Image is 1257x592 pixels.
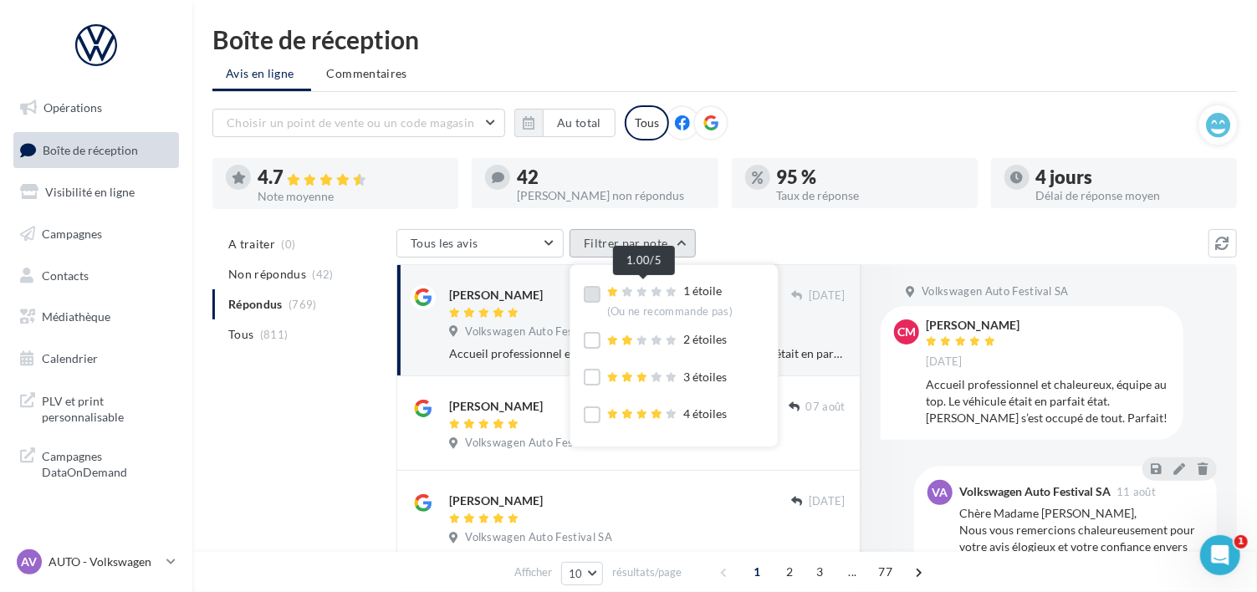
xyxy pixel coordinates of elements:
[42,351,98,365] span: Calendrier
[228,266,306,283] span: Non répondus
[570,229,696,258] button: Filtrer par note
[258,191,445,202] div: Note moyenne
[10,341,182,376] a: Calendrier
[313,268,334,281] span: (42)
[933,484,948,501] span: VA
[465,324,612,339] span: Volkswagen Auto Festival SA
[212,109,505,137] button: Choisir un point de vente ou un code magasin
[777,168,964,186] div: 95 %
[926,376,1170,426] div: Accueil professionnel et chaleureux, équipe au top. Le véhicule était en parfait état. [PERSON_NA...
[514,564,552,580] span: Afficher
[10,175,182,210] a: Visibilité en ligne
[449,398,543,415] div: [PERSON_NAME]
[449,287,543,304] div: [PERSON_NAME]
[228,236,275,253] span: A traiter
[49,554,160,570] p: AUTO - Volkswagen
[517,168,704,186] div: 42
[260,328,289,341] span: (811)
[411,236,478,250] span: Tous les avis
[45,185,135,199] span: Visibilité en ligne
[517,190,704,202] div: [PERSON_NAME] non répondus
[227,115,474,130] span: Choisir un point de vente ou un code magasin
[1116,487,1156,498] span: 11 août
[514,109,616,137] button: Au total
[743,559,770,585] span: 1
[10,132,182,168] a: Boîte de réception
[42,390,172,426] span: PLV et print personnalisable
[228,326,253,343] span: Tous
[396,229,564,258] button: Tous les avis
[897,324,916,340] span: CM
[926,319,1019,331] div: [PERSON_NAME]
[607,304,733,319] div: (Ou ne recommande pas)
[212,27,1237,52] div: Boîte de réception
[1036,168,1224,186] div: 4 jours
[42,309,110,324] span: Médiathèque
[449,492,543,509] div: [PERSON_NAME]
[449,345,846,362] div: Accueil professionnel et chaleureux, équipe au top. Le véhicule était en parfait état. [PERSON_NA...
[465,436,612,451] span: Volkswagen Auto Festival SA
[806,559,833,585] span: 3
[1036,190,1224,202] div: Délai de réponse moyen
[465,530,612,545] span: Volkswagen Auto Festival SA
[43,100,102,115] span: Opérations
[809,494,846,509] span: [DATE]
[42,445,172,481] span: Campagnes DataOnDemand
[612,564,682,580] span: résultats/page
[10,90,182,125] a: Opérations
[1234,535,1248,549] span: 1
[13,546,179,578] a: AV AUTO - Volkswagen
[561,562,604,585] button: 10
[22,554,38,570] span: AV
[809,288,846,304] span: [DATE]
[10,438,182,487] a: Campagnes DataOnDemand
[43,142,138,156] span: Boîte de réception
[543,109,616,137] button: Au total
[327,65,407,82] span: Commentaires
[282,237,296,251] span: (0)
[569,567,583,580] span: 10
[607,369,728,386] div: 3 étoiles
[871,559,899,585] span: 77
[10,383,182,432] a: PLV et print personnalisable
[776,559,803,585] span: 2
[613,246,675,275] div: 1.00/5
[625,105,669,140] div: Tous
[926,355,963,370] span: [DATE]
[959,486,1111,498] div: Volkswagen Auto Festival SA
[10,258,182,293] a: Contacts
[10,217,182,252] a: Campagnes
[10,299,182,334] a: Médiathèque
[806,400,846,415] span: 07 août
[607,406,728,423] div: 4 étoiles
[777,190,964,202] div: Taux de réponse
[1200,535,1240,575] iframe: Intercom live chat
[607,283,733,319] div: 1 étoile
[839,559,866,585] span: ...
[258,168,445,187] div: 4.7
[42,268,89,282] span: Contacts
[607,331,728,349] div: 2 étoiles
[922,284,1069,299] span: Volkswagen Auto Festival SA
[42,227,102,241] span: Campagnes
